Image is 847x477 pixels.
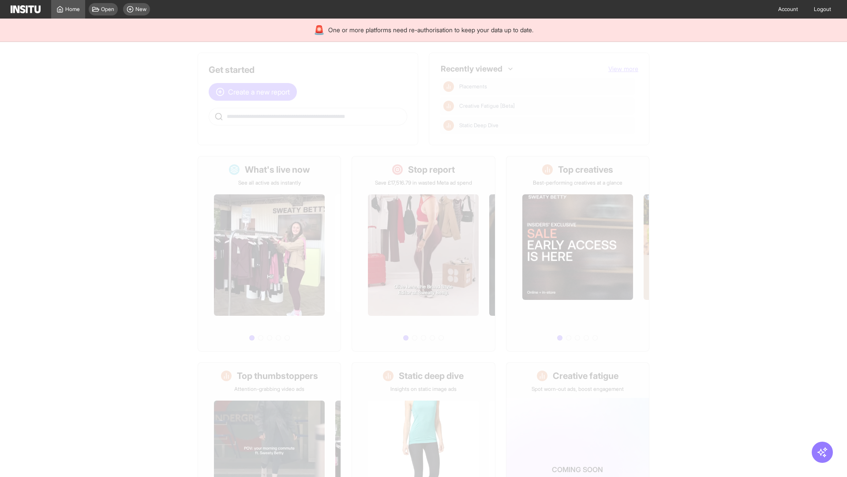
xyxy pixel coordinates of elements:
[314,24,325,36] div: 🚨
[11,5,41,13] img: Logo
[328,26,533,34] span: One or more platforms need re-authorisation to keep your data up to date.
[101,6,114,13] span: Open
[65,6,80,13] span: Home
[135,6,146,13] span: New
